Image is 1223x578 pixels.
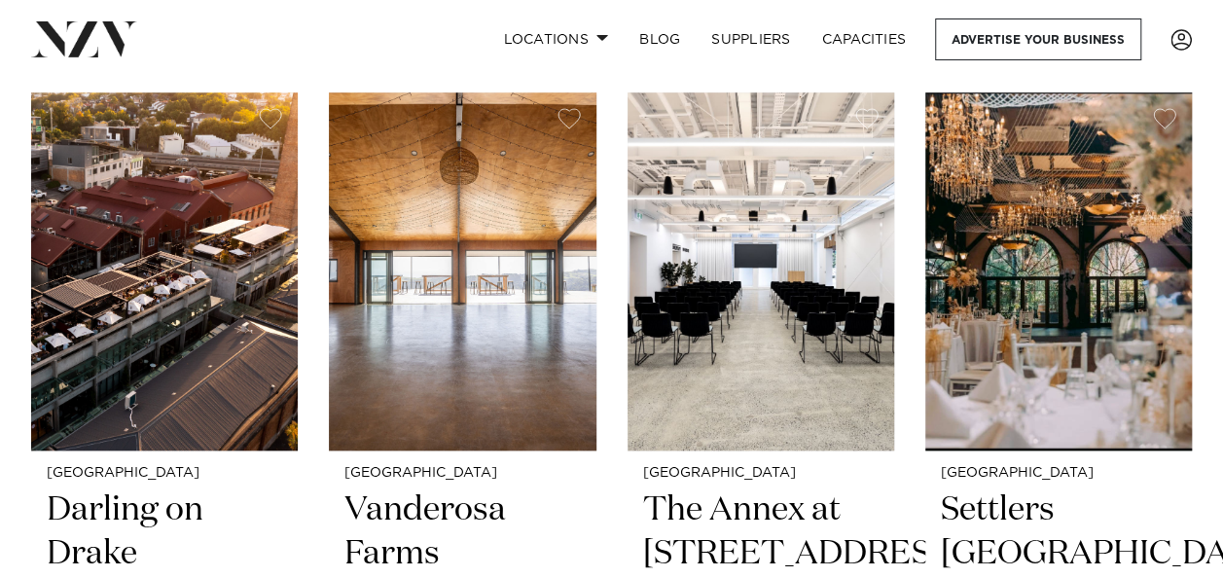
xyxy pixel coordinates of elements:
[696,18,806,60] a: SUPPLIERS
[935,18,1141,60] a: Advertise your business
[344,466,580,481] small: [GEOGRAPHIC_DATA]
[624,18,696,60] a: BLOG
[487,18,624,60] a: Locations
[643,466,879,481] small: [GEOGRAPHIC_DATA]
[31,92,298,451] img: Aerial view of Darling on Drake
[941,466,1176,481] small: [GEOGRAPHIC_DATA]
[47,466,282,481] small: [GEOGRAPHIC_DATA]
[807,18,922,60] a: Capacities
[31,21,137,56] img: nzv-logo.png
